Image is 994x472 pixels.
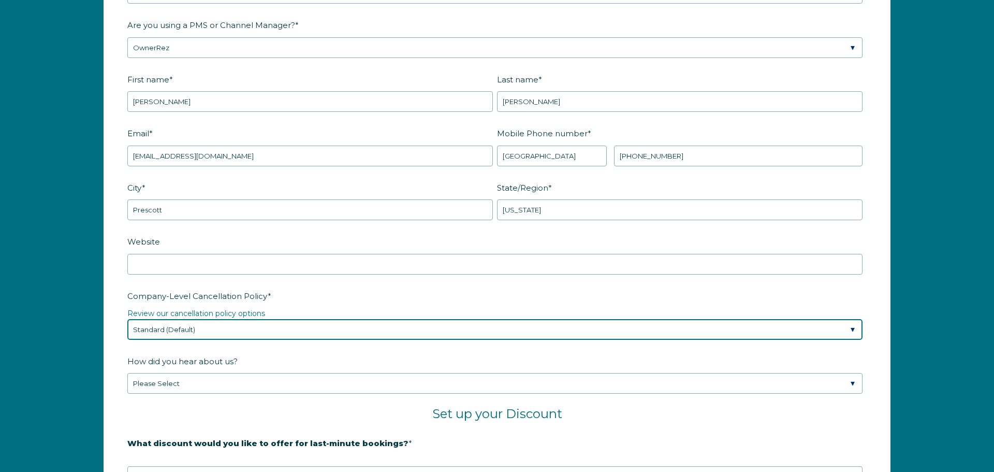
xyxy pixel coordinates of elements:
span: Mobile Phone number [497,125,588,141]
span: Are you using a PMS or Channel Manager? [127,17,295,33]
span: Company-Level Cancellation Policy [127,288,268,304]
span: State/Region [497,180,548,196]
span: Last name [497,71,538,88]
span: City [127,180,142,196]
span: Set up your Discount [432,406,562,421]
span: How did you hear about us? [127,353,238,369]
span: First name [127,71,169,88]
a: Review our cancellation policy options [127,309,265,318]
strong: What discount would you like to offer for last-minute bookings? [127,438,408,448]
span: Website [127,234,160,250]
span: Email [127,125,149,141]
strong: 20% is recommended, minimum of 10% [127,456,289,465]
